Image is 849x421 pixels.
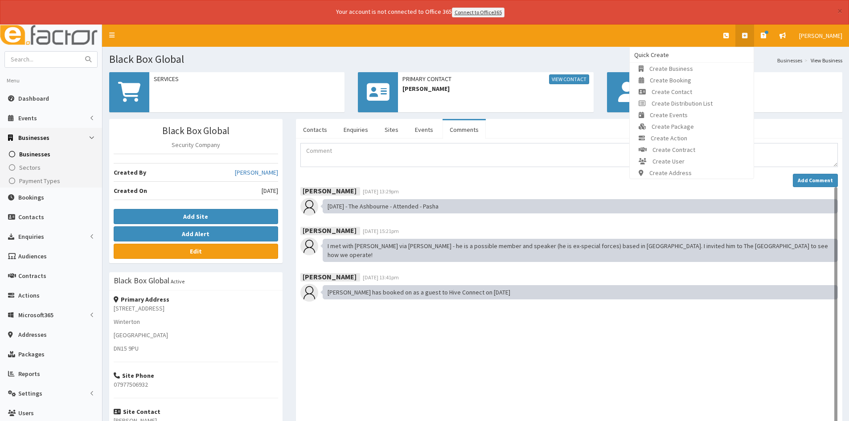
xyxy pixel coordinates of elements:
[363,274,399,281] span: [DATE] 13:41pm
[18,370,40,378] span: Reports
[303,272,357,281] b: [PERSON_NAME]
[114,304,278,313] p: [STREET_ADDRESS]
[651,134,687,142] span: Create Action
[323,239,838,262] div: I met with [PERSON_NAME] via [PERSON_NAME] - he is a possible member and speaker (he is ex-specia...
[652,99,713,107] span: Create Distribution List
[452,8,504,17] a: Connect to Office365
[18,350,45,358] span: Packages
[300,143,838,167] textarea: Comment
[799,32,842,40] span: [PERSON_NAME]
[443,120,486,139] a: Comments
[2,174,102,188] a: Payment Types
[336,120,375,139] a: Enquiries
[18,311,53,319] span: Microsoft365
[18,134,49,142] span: Businesses
[650,111,688,119] span: Create Events
[402,74,589,84] span: Primary Contact
[2,161,102,174] a: Sectors
[630,121,754,132] a: Create Package
[630,63,754,74] a: Create Business
[630,109,754,121] a: Create Events
[630,155,754,167] a: Create User
[19,177,60,185] span: Payment Types
[190,247,202,255] b: Edit
[630,167,754,179] a: Create Address
[182,230,209,238] b: Add Alert
[549,74,589,84] a: View Contact
[303,186,357,195] b: [PERSON_NAME]
[19,150,50,158] span: Businesses
[114,187,147,195] b: Created On
[630,144,754,155] a: Create Contract
[837,6,842,16] button: ×
[18,233,44,241] span: Enquiries
[2,147,102,161] a: Businesses
[183,213,208,221] b: Add Site
[18,114,37,122] span: Events
[323,199,838,213] div: [DATE] - The Ashbourne - Attended - Pasha
[114,226,278,241] button: Add Alert
[114,408,160,416] strong: Site Contact
[114,331,278,339] p: [GEOGRAPHIC_DATA]
[160,7,681,17] div: Your account is not connected to Office 365
[19,163,41,172] span: Sectors
[114,380,278,389] p: 07977506932
[235,168,278,177] a: [PERSON_NAME]
[114,344,278,353] p: DN15 9PU
[377,120,406,139] a: Sites
[114,317,278,326] p: Winterton
[303,226,357,235] b: [PERSON_NAME]
[18,291,40,299] span: Actions
[18,193,44,201] span: Bookings
[793,174,838,187] button: Add Comment
[363,188,399,195] span: [DATE] 13:29pm
[154,74,340,83] span: Services
[114,295,169,303] strong: Primary Address
[777,57,802,64] a: Businesses
[5,52,80,67] input: Search...
[114,277,169,285] h3: Black Box Global
[652,88,692,96] span: Create Contact
[171,278,185,285] small: Active
[408,120,440,139] a: Events
[630,47,754,63] li: Quick Create
[114,140,278,149] p: Security Company
[323,285,838,299] div: [PERSON_NAME] has booked on as a guest to Hive Connect on [DATE]
[262,186,278,195] span: [DATE]
[114,372,154,380] strong: Site Phone
[18,331,47,339] span: Addresses
[109,53,842,65] h1: Black Box Global
[296,120,334,139] a: Contacts
[18,213,44,221] span: Contacts
[18,94,49,102] span: Dashboard
[792,25,849,47] a: [PERSON_NAME]
[363,228,399,234] span: [DATE] 15:21pm
[798,177,833,184] strong: Add Comment
[18,389,42,397] span: Settings
[18,252,47,260] span: Audiences
[18,272,46,280] span: Contracts
[114,126,278,136] h3: Black Box Global
[630,86,754,98] a: Create Contact
[649,169,692,177] span: Create Address
[650,76,691,84] span: Create Booking
[18,409,34,417] span: Users
[114,244,278,259] a: Edit
[652,146,695,154] span: Create Contract
[652,157,685,165] span: Create User
[402,84,589,93] span: [PERSON_NAME]
[630,74,754,86] a: Create Booking
[630,98,754,109] a: Create Distribution List
[802,57,842,64] li: View Business
[652,123,694,131] span: Create Package
[114,168,146,176] b: Created By
[649,65,693,73] span: Create Business
[630,132,754,144] a: Create Action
